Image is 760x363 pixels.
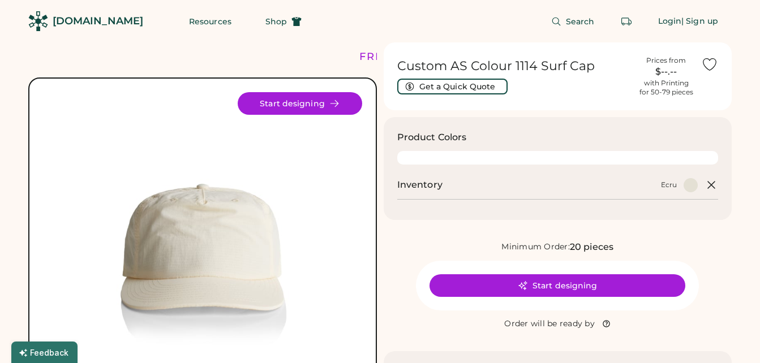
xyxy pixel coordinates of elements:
img: Rendered Logo - Screens [28,11,48,31]
button: Retrieve an order [615,10,638,33]
h3: Product Colors [397,131,467,144]
div: Order will be ready by [504,318,595,330]
div: with Printing for 50-79 pieces [639,79,693,97]
span: Search [566,18,595,25]
button: Get a Quick Quote [397,79,508,94]
button: Start designing [430,274,685,297]
div: Prices from [646,56,686,65]
div: Minimum Order: [501,241,570,253]
div: | Sign up [681,16,718,27]
div: FREE SHIPPING [359,49,457,64]
button: Shop [252,10,315,33]
div: Login [658,16,682,27]
h1: Custom AS Colour 1114 Surf Cap [397,58,632,74]
span: Shop [265,18,287,25]
div: [DOMAIN_NAME] [53,14,143,28]
div: $--.-- [638,65,694,79]
h2: Inventory [397,178,443,192]
div: 20 pieces [570,240,613,254]
button: Search [538,10,608,33]
div: Ecru [661,180,677,189]
button: Start designing [238,92,362,115]
button: Resources [175,10,245,33]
